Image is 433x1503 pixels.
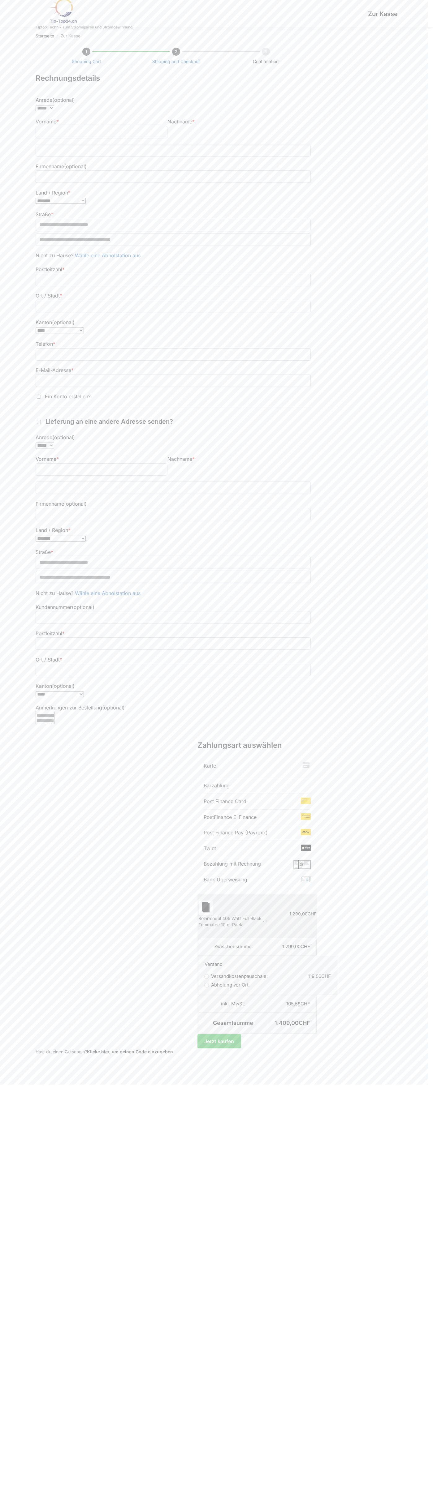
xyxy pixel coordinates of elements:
span: (optional) [64,501,87,507]
label: Land / Region [36,527,71,533]
th: Versand [198,956,337,968]
label: Anrede [36,434,75,440]
span: (optional) [52,434,75,440]
h1: Zur Kasse [132,10,398,18]
label: Nachname [167,118,195,125]
h3: Rechnungsdetails [36,73,311,84]
span: (optional) [72,604,94,610]
label: Bank Überweisung [204,876,247,883]
bdi: 119,00 [308,973,331,979]
bdi: 1.290,00 [289,911,316,916]
img: Zur Kasse 5 [301,845,311,851]
span: CHF [301,1001,310,1007]
th: inkl. MwSt. [198,996,268,1013]
img: Zur Kasse 2 [301,798,311,804]
label: Postleitzahl [36,266,65,272]
form: Kasse [36,73,311,727]
label: Bezahlung mit Rechnung [204,861,261,867]
span: / [54,34,61,39]
label: Anmerkungen zur Bestellung [36,704,125,711]
div: Hast du einen Gutschein? [36,1048,311,1055]
label: Vorname [36,118,59,125]
label: Anrede [36,97,75,103]
span: (optional) [102,704,125,711]
label: Straße [36,549,53,555]
img: Zur Kasse 8 [199,901,213,915]
span: Nicht zu Hause? [36,590,73,596]
span: Ein Konto erstellen? [45,393,91,400]
label: Straße [36,211,53,217]
img: Zur Kasse 6 [293,860,311,869]
label: PostFinance E-Finance [204,814,257,820]
a: Shipping and Checkout [152,59,200,64]
bdi: 105,58 [286,1001,310,1007]
label: Nachname [167,456,195,462]
span: CHF [321,973,331,979]
span: Lieferung an eine andere Adresse senden? [45,418,173,425]
h3: Zahlungsart auswählen [197,740,311,751]
label: Land / Region [36,190,71,196]
label: Vorname [36,456,59,462]
span: Nicht zu Hause? [36,252,73,259]
a: Wähle eine Abholstation aus [75,252,141,259]
span: (optional) [52,319,75,325]
img: Zur Kasse 3 [301,813,311,820]
bdi: 1.409,00 [275,1020,310,1026]
a: Startseite [36,33,54,38]
img: Zur Kasse 4 [301,829,311,835]
label: Karte [204,763,216,769]
label: Kundennummer [36,604,94,610]
button: Jetzt kaufen [197,1034,241,1048]
bdi: 1.290,00 [282,944,310,949]
img: Zur Kasse 1 [301,762,311,768]
div: Solarmodul 405 Watt Full Black Tommatec 10 er Pack [198,915,267,927]
span: Confirmation [253,59,279,64]
span: (optional) [64,163,87,169]
span: CHF [299,1020,310,1026]
a: Wähle eine Abholstation aus [75,590,141,596]
input: Ein Konto erstellen? [37,395,41,399]
a: Shopping Cart [72,59,101,64]
span: CHF [301,944,310,949]
label: Kanton [36,319,75,325]
label: Post Finance Card [204,798,246,804]
label: Ort / Stadt [36,657,62,663]
label: Post Finance Pay (Payrexx) [204,829,268,836]
input: Lieferung an eine andere Adresse senden? [37,420,41,424]
label: Kanton [36,683,75,689]
label: Versandkostenpauschale: [205,973,268,979]
p: Tiptop Technik zum Stromsparen und Stromgewinnung [36,25,132,29]
strong: × 1 [262,919,267,924]
a: Gutscheincode eingeben [87,1049,173,1054]
img: Zur Kasse 7 [301,876,311,882]
nav: Breadcrumb [36,28,398,44]
label: Abholung vor Ort [205,982,249,988]
label: Firmenname [36,163,87,169]
label: Telefon [36,341,55,347]
label: Barzahlung [204,782,230,789]
label: Twint [204,845,216,851]
span: (optional) [52,683,75,689]
th: Zwischensumme [198,938,268,955]
label: Postleitzahl [36,630,65,636]
label: Ort / Stadt [36,293,62,299]
label: E-Mail-Adresse [36,367,74,373]
th: Gesamtsumme [198,1013,268,1034]
span: (optional) [52,97,75,103]
span: CHF [308,911,316,916]
label: Firmenname [36,501,87,507]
